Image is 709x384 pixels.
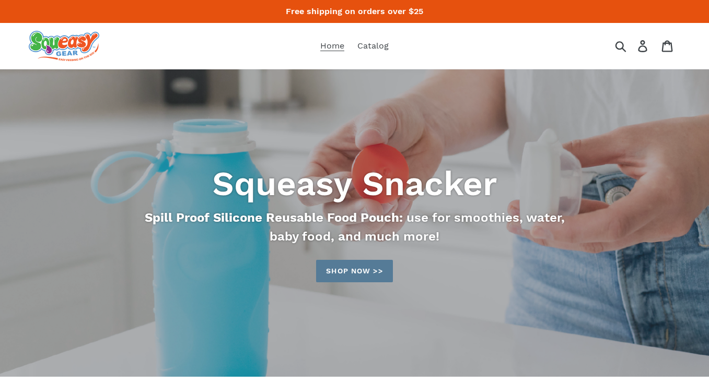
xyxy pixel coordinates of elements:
a: Home [315,38,350,54]
strong: Spill Proof Silicone Reusable Food Pouch: [145,210,403,225]
span: Catalog [357,41,389,51]
a: Shop now >>: Catalog [316,260,392,282]
img: squeasy gear snacker portable food pouch [29,31,99,61]
a: Catalog [352,38,394,54]
p: use for smoothies, water, baby food, and much more! [141,208,568,246]
h2: Squeasy Snacker [70,163,640,204]
span: Home [320,41,344,51]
